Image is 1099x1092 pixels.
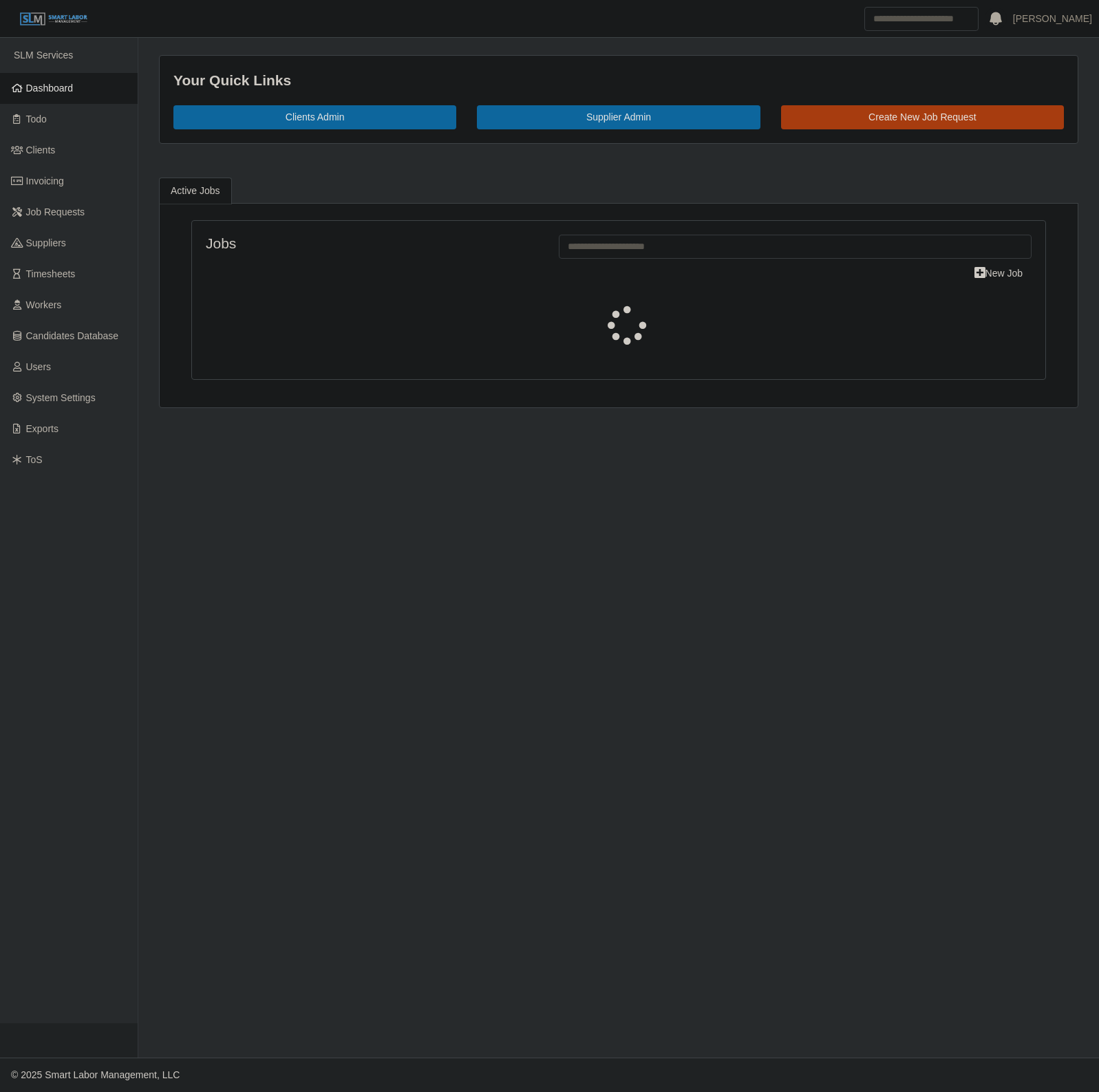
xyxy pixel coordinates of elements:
[26,392,96,403] span: System Settings
[173,69,1064,92] div: Your Quick Links
[26,423,58,434] span: Exports
[1013,12,1092,26] a: [PERSON_NAME]
[477,105,760,129] a: Supplier Admin
[26,330,119,341] span: Candidates Database
[26,114,47,125] span: Todo
[26,361,52,372] span: Users
[864,7,979,31] input: Search
[26,144,56,156] span: Clients
[26,454,43,465] span: ToS
[206,235,538,252] h4: Jobs
[26,83,74,94] span: Dashboard
[26,175,64,186] span: Invoicing
[26,237,66,248] span: Suppliers
[14,50,73,61] span: SLM Services
[19,12,88,27] img: SLM Logo
[26,299,62,310] span: Workers
[11,1069,180,1080] span: © 2025 Smart Labor Management, LLC
[173,105,456,129] a: Clients Admin
[26,206,85,217] span: Job Requests
[26,268,76,279] span: Timesheets
[781,105,1064,129] a: Create New Job Request
[965,261,1032,286] a: New Job
[159,178,232,204] a: Active Jobs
